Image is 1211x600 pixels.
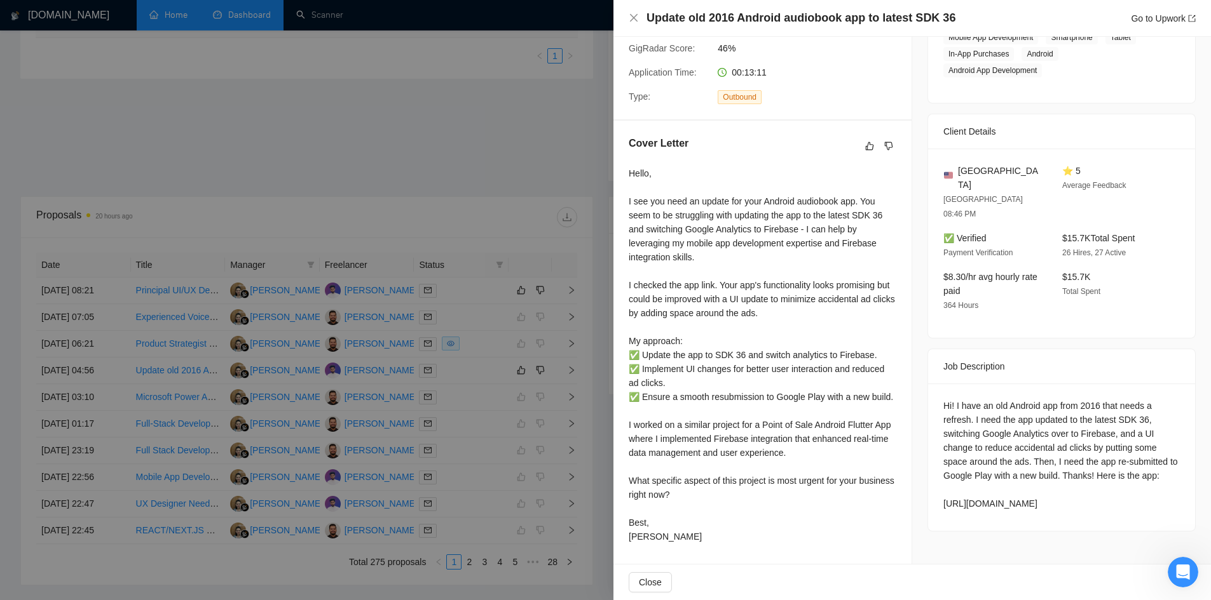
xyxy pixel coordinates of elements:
[881,138,896,154] button: dislike
[40,416,50,426] button: Gif picker
[10,191,31,211] img: Profile image for AI Assistant from GigRadar 📡
[10,311,209,413] div: Here it is: Sardor AI Prompt LibraryAlso, feel free to check other articles:Help centerIf there’s...
[52,150,214,174] strong: ✅ How To: Connect your agency to [DOMAIN_NAME]
[943,30,1038,44] span: Mobile App Development
[943,195,1023,218] span: [GEOGRAPHIC_DATA] 08:46 PM
[943,47,1014,61] span: In-App Purchases
[943,63,1042,77] span: Android App Development
[39,92,243,139] div: Where can I upload a file in addition to my cover letter?
[718,41,908,55] span: 46%
[11,389,243,411] textarea: Message…
[1046,30,1097,44] span: Smartphone
[958,164,1042,192] span: [GEOGRAPHIC_DATA]
[52,103,193,127] strong: Where can I upload a file in addition to my cover letter?
[943,349,1180,383] div: Job Description
[943,248,1013,257] span: Payment Verification
[629,13,639,23] button: Close
[223,5,246,28] div: Close
[718,68,727,77] span: clock-circle
[10,31,244,228] div: AI Assistant from GigRadar 📡 says…
[62,6,87,16] h1: Dima
[865,141,874,151] span: like
[1168,557,1198,587] iframe: Intercom live chat
[943,114,1180,149] div: Client Details
[62,16,153,29] p: Active in the last 15m
[884,141,893,151] span: dislike
[1188,15,1196,22] span: export
[629,166,896,543] div: Hello, I see you need an update for your Android audiobook app. You seem to be struggling with up...
[56,344,107,354] a: Help center
[1105,30,1136,44] span: Tablet
[20,319,198,406] div: Here it is: Also, feel free to check other articles: If there’s anything else I can assist you wi...
[1062,272,1090,282] span: $15.7K
[629,572,672,592] button: Close
[718,90,762,104] span: Outbound
[62,230,75,243] img: Profile image for Dima
[36,7,57,27] img: Profile image for Dima
[1062,233,1135,243] span: $15.7K Total Spent
[79,230,191,242] div: joined the conversation
[60,416,71,426] button: Upload attachment
[88,196,208,207] span: More in the Help Center
[20,416,30,426] button: Emoji picker
[66,319,175,330] a: Sardor AI Prompt Library
[20,277,198,302] div: Please, give me a couple of minutes to check your request more precisely 💻
[629,13,639,23] span: close
[1062,166,1081,176] span: ⭐ 5
[943,399,1180,510] div: Hi! I have an old Android app from 2016 that needs a refresh. I need the app updated to the lates...
[81,416,91,426] button: Start recording
[943,272,1037,296] span: $8.30/hr avg hourly rate paid
[1131,13,1196,23] a: Go to Upworkexport
[20,265,198,277] div: Hey there! Dima is here to help you 🤓
[943,301,978,310] span: 364 Hours
[943,233,987,243] span: ✅ Verified
[39,186,243,217] a: More in the Help Center
[8,5,32,29] button: go back
[629,136,688,151] h5: Cover Letter
[639,575,662,589] span: Close
[10,311,244,441] div: Dima says…
[629,91,650,102] span: Type:
[10,257,209,310] div: Hey there! Dima is here to help you 🤓Please, give me a couple of minutes to check your request mo...
[1062,287,1100,296] span: Total Spent
[10,257,244,311] div: Dima says…
[52,43,202,80] strong: 📝 The Art of Making a Strong First Impression with Your Cover Letter
[647,10,955,26] h4: Update old 2016 Android audiobook app to latest SDK 36
[218,411,238,431] button: Send a message…
[39,32,243,92] div: 📝 The Art of Making a Strong First Impression with Your Cover Letter
[199,5,223,29] button: Home
[629,43,695,53] span: GigRadar Score:
[1062,181,1126,190] span: Average Feedback
[1022,47,1058,61] span: Android
[629,67,697,77] span: Application Time:
[944,171,953,180] img: 🇺🇸
[732,67,767,77] span: 00:13:11
[39,139,243,186] div: ✅ How To: Connect your agency to [DOMAIN_NAME]
[862,138,877,154] button: like
[10,228,244,257] div: Dima says…
[1062,248,1126,257] span: 26 Hires, 27 Active
[79,232,101,241] b: Dima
